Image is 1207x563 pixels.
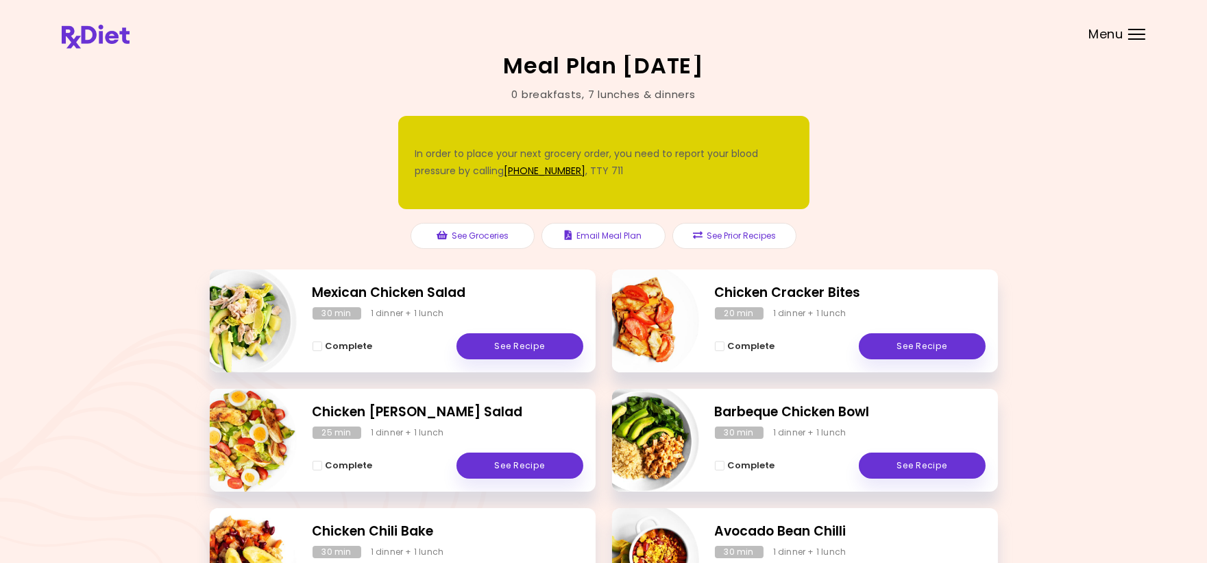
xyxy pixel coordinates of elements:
div: 0 breakfasts , 7 lunches & dinners [512,87,696,103]
a: See Recipe - Barbeque Chicken Bowl [859,453,986,479]
div: 1 dinner + 1 lunch [371,307,444,320]
button: Complete - Mexican Chicken Salad [313,338,373,355]
h2: Avocado Bean Chilli [715,522,986,542]
div: 1 dinner + 1 lunch [773,307,846,320]
div: 30 min [715,546,764,558]
img: RxDiet [62,25,130,49]
img: Info - Chicken Cracker Bites [585,264,699,378]
img: Info - Chicken Cobb Salad [183,383,297,497]
span: Complete [326,341,373,352]
div: 30 min [313,546,361,558]
h2: Chicken Cracker Bites [715,283,986,303]
span: Complete [326,460,373,471]
div: 1 dinner + 1 lunch [773,546,846,558]
img: Info - Mexican Chicken Salad [183,264,297,378]
h2: Chicken Cobb Salad [313,403,583,422]
button: Complete - Barbeque Chicken Bowl [715,457,775,474]
img: Info - Barbeque Chicken Bowl [585,383,699,497]
h2: Barbeque Chicken Bowl [715,403,986,422]
div: 1 dinner + 1 lunch [371,427,444,439]
span: Complete [728,341,775,352]
div: 30 min [715,427,764,439]
a: [PHONE_NUMBER] [504,164,586,178]
div: 1 dinner + 1 lunch [773,427,846,439]
div: 1 dinner + 1 lunch [371,546,444,558]
button: See Prior Recipes [672,223,796,249]
div: In order to place your next grocery order, you need to report your blood pressure by calling , TT... [415,145,792,180]
div: 20 min [715,307,764,320]
div: 30 min [313,307,361,320]
a: See Recipe - Mexican Chicken Salad [456,333,583,359]
h2: Meal Plan [DATE] [503,55,704,77]
a: See Recipe - Chicken Cobb Salad [456,453,583,479]
button: Email Meal Plan [541,223,666,249]
div: 25 min [313,427,361,439]
h2: Mexican Chicken Salad [313,283,583,303]
h2: Chicken Chili Bake [313,522,583,542]
span: Menu [1088,28,1123,40]
button: See Groceries [411,223,535,249]
button: Complete - Chicken Cracker Bites [715,338,775,355]
button: Complete - Chicken Cobb Salad [313,457,373,474]
a: See Recipe - Chicken Cracker Bites [859,333,986,359]
span: Complete [728,460,775,471]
